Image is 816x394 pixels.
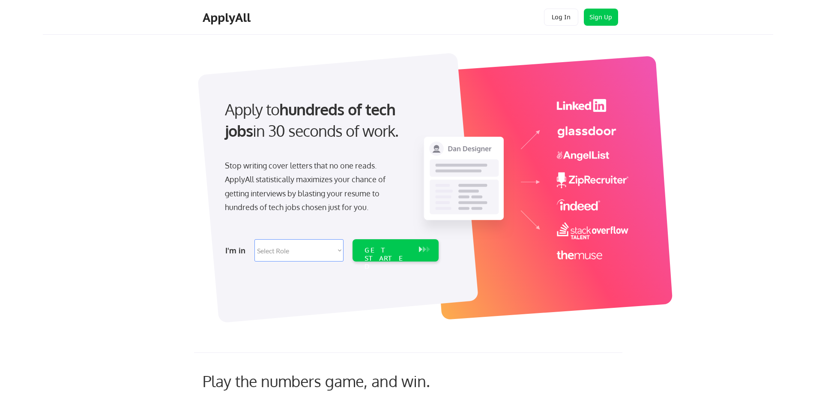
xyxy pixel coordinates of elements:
div: I'm in [225,244,249,257]
div: ApplyAll [203,10,253,25]
div: Play the numbers game, and win. [203,372,468,390]
div: Stop writing cover letters that no one reads. ApplyAll statistically maximizes your chance of get... [225,159,401,214]
button: Log In [544,9,578,26]
strong: hundreds of tech jobs [225,99,399,140]
div: Apply to in 30 seconds of work. [225,99,435,142]
div: GET STARTED [365,246,410,271]
button: Sign Up [584,9,618,26]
